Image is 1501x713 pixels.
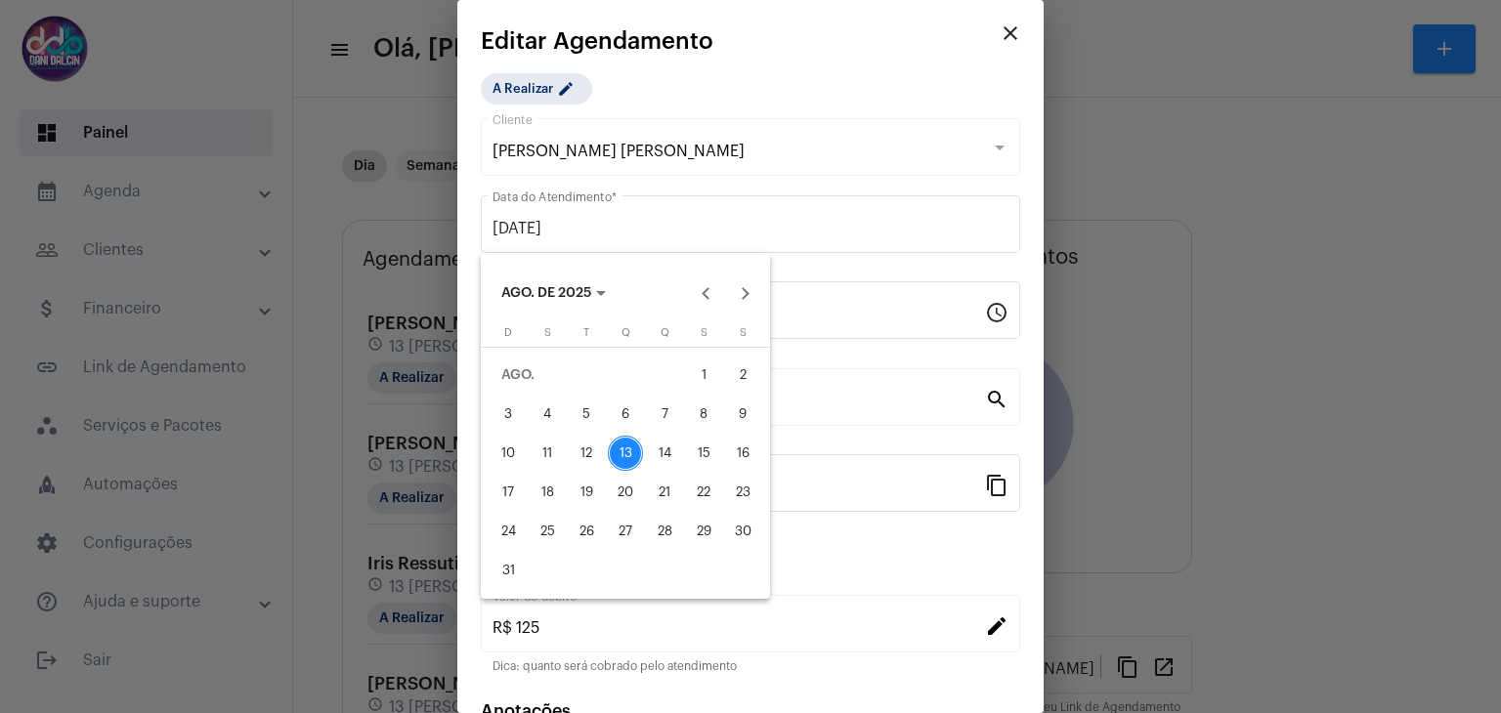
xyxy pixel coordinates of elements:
button: 15 de agosto de 2025 [684,434,723,473]
button: 14 de agosto de 2025 [645,434,684,473]
div: 24 [491,514,526,549]
button: 31 de agosto de 2025 [489,551,528,590]
div: 29 [686,514,721,549]
button: 24 de agosto de 2025 [489,512,528,551]
div: 16 [725,436,760,471]
span: Q [661,327,669,338]
button: 7 de agosto de 2025 [645,395,684,434]
span: T [583,327,589,338]
span: S [740,327,747,338]
button: 21 de agosto de 2025 [645,473,684,512]
div: 11 [530,436,565,471]
div: 15 [686,436,721,471]
button: 9 de agosto de 2025 [723,395,762,434]
button: 5 de agosto de 2025 [567,395,606,434]
div: 3 [491,397,526,432]
td: AGO. [489,356,684,395]
div: 22 [686,475,721,510]
div: 23 [725,475,760,510]
span: D [504,327,512,338]
div: 2 [725,357,760,393]
button: 18 de agosto de 2025 [528,473,567,512]
button: 25 de agosto de 2025 [528,512,567,551]
button: 13 de agosto de 2025 [606,434,645,473]
div: 19 [569,475,604,510]
button: 12 de agosto de 2025 [567,434,606,473]
div: 26 [569,514,604,549]
button: Previous month [687,274,726,314]
div: 9 [725,397,760,432]
button: 11 de agosto de 2025 [528,434,567,473]
button: 1 de agosto de 2025 [684,356,723,395]
button: 19 de agosto de 2025 [567,473,606,512]
div: 27 [608,514,643,549]
button: 6 de agosto de 2025 [606,395,645,434]
button: 30 de agosto de 2025 [723,512,762,551]
button: Next month [726,274,765,314]
button: 23 de agosto de 2025 [723,473,762,512]
div: 13 [608,436,643,471]
div: 7 [647,397,682,432]
div: 5 [569,397,604,432]
button: 8 de agosto de 2025 [684,395,723,434]
div: 25 [530,514,565,549]
button: 27 de agosto de 2025 [606,512,645,551]
button: 29 de agosto de 2025 [684,512,723,551]
div: 10 [491,436,526,471]
button: 22 de agosto de 2025 [684,473,723,512]
button: 4 de agosto de 2025 [528,395,567,434]
div: 6 [608,397,643,432]
div: 20 [608,475,643,510]
div: 4 [530,397,565,432]
button: 20 de agosto de 2025 [606,473,645,512]
button: 2 de agosto de 2025 [723,356,762,395]
button: 26 de agosto de 2025 [567,512,606,551]
button: 10 de agosto de 2025 [489,434,528,473]
span: S [544,327,551,338]
span: Q [622,327,630,338]
div: 8 [686,397,721,432]
div: 30 [725,514,760,549]
div: 21 [647,475,682,510]
button: 17 de agosto de 2025 [489,473,528,512]
div: 12 [569,436,604,471]
div: 31 [491,553,526,588]
button: 28 de agosto de 2025 [645,512,684,551]
span: AGO. DE 2025 [501,287,591,301]
div: 17 [491,475,526,510]
div: 28 [647,514,682,549]
button: Choose month and year [486,274,622,314]
div: 14 [647,436,682,471]
button: 16 de agosto de 2025 [723,434,762,473]
div: 1 [686,357,721,393]
div: 18 [530,475,565,510]
button: 3 de agosto de 2025 [489,395,528,434]
span: S [701,327,708,338]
